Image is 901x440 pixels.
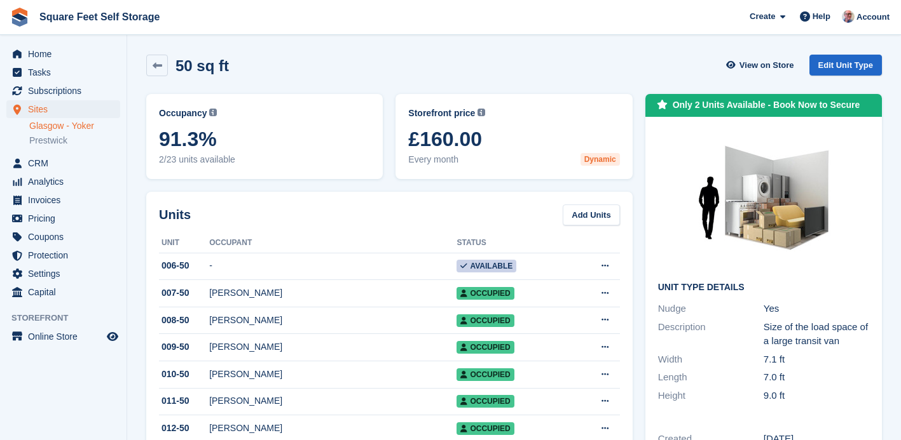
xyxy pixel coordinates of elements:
[658,352,764,367] div: Width
[478,109,485,116] img: icon-info-grey-7440780725fd019a000dd9b08b2336e03edf1995a4989e88bcd33f0948082b44.svg
[28,228,104,246] span: Coupons
[28,63,104,81] span: Tasks
[6,82,120,100] a: menu
[457,287,514,300] span: Occupied
[34,6,165,27] a: Square Feet Self Storage
[408,107,475,120] span: Storefront price
[209,286,457,300] div: [PERSON_NAME]
[28,246,104,264] span: Protection
[6,328,120,345] a: menu
[28,328,104,345] span: Online Store
[6,246,120,264] a: menu
[105,329,120,344] a: Preview store
[209,340,457,354] div: [PERSON_NAME]
[457,233,575,253] th: Status
[6,100,120,118] a: menu
[581,153,620,166] div: Dynamic
[6,228,120,246] a: menu
[6,173,120,190] a: menu
[159,205,191,224] h2: Units
[28,154,104,172] span: CRM
[159,259,209,272] div: 006-50
[28,45,104,63] span: Home
[6,45,120,63] a: menu
[658,302,764,316] div: Nudge
[457,314,514,327] span: Occupied
[658,283,869,293] h2: Unit Type details
[457,368,514,381] span: Occupied
[159,340,209,354] div: 009-50
[209,368,457,381] div: [PERSON_NAME]
[6,191,120,209] a: menu
[563,204,619,225] a: Add Units
[159,233,209,253] th: Unit
[658,389,764,403] div: Height
[764,352,869,367] div: 7.1 ft
[6,265,120,283] a: menu
[6,283,120,301] a: menu
[408,128,619,150] span: £160.00
[28,100,104,118] span: Sites
[658,320,764,349] div: Description
[750,10,775,23] span: Create
[457,341,514,354] span: Occupied
[209,109,217,116] img: icon-info-grey-7440780725fd019a000dd9b08b2336e03edf1995a4989e88bcd33f0948082b44.svg
[28,82,104,100] span: Subscriptions
[159,422,209,435] div: 012-50
[813,10,830,23] span: Help
[809,55,882,76] a: Edit Unit Type
[6,210,120,227] a: menu
[209,233,457,253] th: Occupant
[6,154,120,172] a: menu
[658,370,764,385] div: Length
[29,120,120,132] a: Glasgow - Yoker
[11,312,127,324] span: Storefront
[764,302,869,316] div: Yes
[28,210,104,227] span: Pricing
[725,55,799,76] a: View on Store
[159,286,209,300] div: 007-50
[673,98,860,112] div: Only 2 Units Available - Book Now to Secure
[209,422,457,435] div: [PERSON_NAME]
[159,107,207,120] span: Occupancy
[6,63,120,81] a: menu
[457,422,514,435] span: Occupied
[457,260,516,272] span: Available
[668,130,859,272] img: 50-sqft-unit.jpg
[209,253,457,280] td: -
[159,314,209,327] div: 008-50
[764,389,869,403] div: 9.0 ft
[10,8,29,27] img: stora-icon-8386f47178a22dfd0bd8f6a31ec36ba5ce8667c1dd55bd0f319d3a0aa187defe.svg
[28,283,104,301] span: Capital
[457,395,514,408] span: Occupied
[159,394,209,408] div: 011-50
[764,370,869,385] div: 7.0 ft
[28,173,104,190] span: Analytics
[28,191,104,209] span: Invoices
[842,10,855,23] img: David Greer
[739,59,794,72] span: View on Store
[28,265,104,283] span: Settings
[175,57,229,74] h2: 50 sq ft
[764,320,869,349] div: Size of the load space of a large transit van
[408,153,619,166] span: Every month
[856,11,890,23] span: Account
[159,153,370,166] span: 2/23 units available
[209,394,457,408] div: [PERSON_NAME]
[159,128,370,150] span: 91.3%
[29,135,120,147] a: Prestwick
[209,314,457,327] div: [PERSON_NAME]
[159,368,209,381] div: 010-50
